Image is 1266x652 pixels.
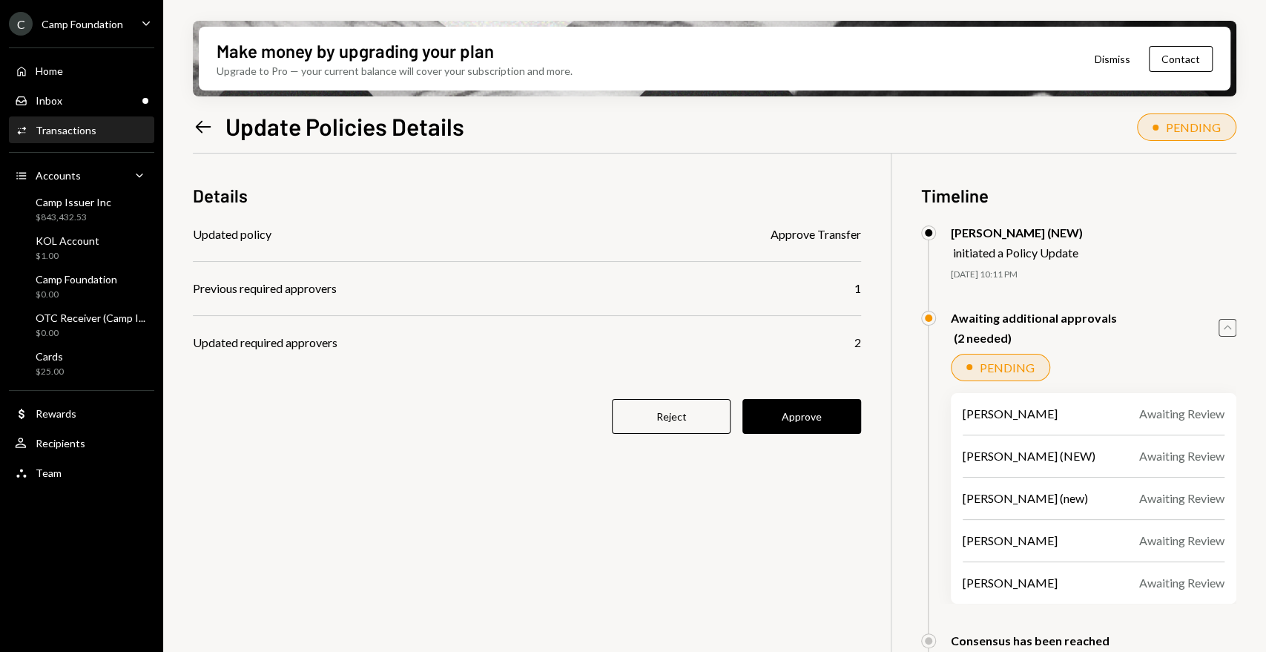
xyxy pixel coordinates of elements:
a: Camp Foundation$0.00 [9,269,154,304]
div: $1.00 [36,250,99,263]
div: OTC Receiver (Camp I... [36,312,145,324]
div: $0.00 [36,289,117,301]
div: Inbox [36,94,62,107]
a: Accounts [9,162,154,188]
h1: Update Policies Details [225,111,464,141]
a: Rewards [9,400,154,427]
div: [PERSON_NAME] (NEW) [951,225,1083,240]
div: 1 [854,280,861,297]
div: Camp Foundation [42,18,123,30]
a: Camp Issuer Inc$843,432.53 [9,191,154,227]
div: PENDING [1166,120,1221,134]
button: Reject [612,399,731,434]
div: Make money by upgrading your plan [217,39,494,63]
a: Recipients [9,429,154,456]
h3: Details [193,183,248,208]
button: Dismiss [1076,42,1149,76]
div: [DATE] 10:11 PM [951,269,1236,281]
div: initiated a Policy Update [953,246,1083,260]
div: Camp Issuer Inc [36,196,111,208]
div: [PERSON_NAME] (NEW) [963,447,1095,465]
div: $0.00 [36,327,145,340]
div: Transactions [36,124,96,136]
a: Team [9,459,154,486]
div: Recipients [36,437,85,450]
div: C [9,12,33,36]
div: Team [36,467,62,479]
div: Awaiting Review [1139,405,1224,423]
div: Awaiting Review [1139,532,1224,550]
button: Contact [1149,46,1213,72]
div: Consensus has been reached [951,633,1110,648]
div: 2 [854,334,861,352]
div: $843,432.53 [36,211,111,224]
div: (2 needed) [954,331,1117,345]
a: Home [9,57,154,84]
a: OTC Receiver (Camp I...$0.00 [9,307,154,343]
div: Awaiting Review [1139,447,1224,465]
div: Home [36,65,63,77]
div: KOL Account [36,234,99,247]
div: [PERSON_NAME] [963,532,1058,550]
div: Awaiting additional approvals [951,311,1117,325]
div: Awaiting Review [1139,490,1224,507]
div: Updated required approvers [193,334,337,352]
div: Rewards [36,407,76,420]
div: [PERSON_NAME] [963,574,1058,592]
a: Transactions [9,116,154,143]
div: Approve Transfer [771,225,861,243]
a: KOL Account$1.00 [9,230,154,266]
div: $25.00 [36,366,64,378]
div: Awaiting Review [1139,574,1224,592]
div: [PERSON_NAME] [963,405,1058,423]
a: Cards$25.00 [9,346,154,381]
h3: Timeline [921,183,1236,208]
a: Inbox [9,87,154,113]
div: [PERSON_NAME] (new) [963,490,1088,507]
div: Accounts [36,169,81,182]
button: Approve [742,399,861,434]
div: PENDING [980,360,1035,375]
div: Previous required approvers [193,280,337,297]
div: Camp Foundation [36,273,117,286]
div: Upgrade to Pro — your current balance will cover your subscription and more. [217,63,573,79]
div: Cards [36,350,64,363]
div: Updated policy [193,225,271,243]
